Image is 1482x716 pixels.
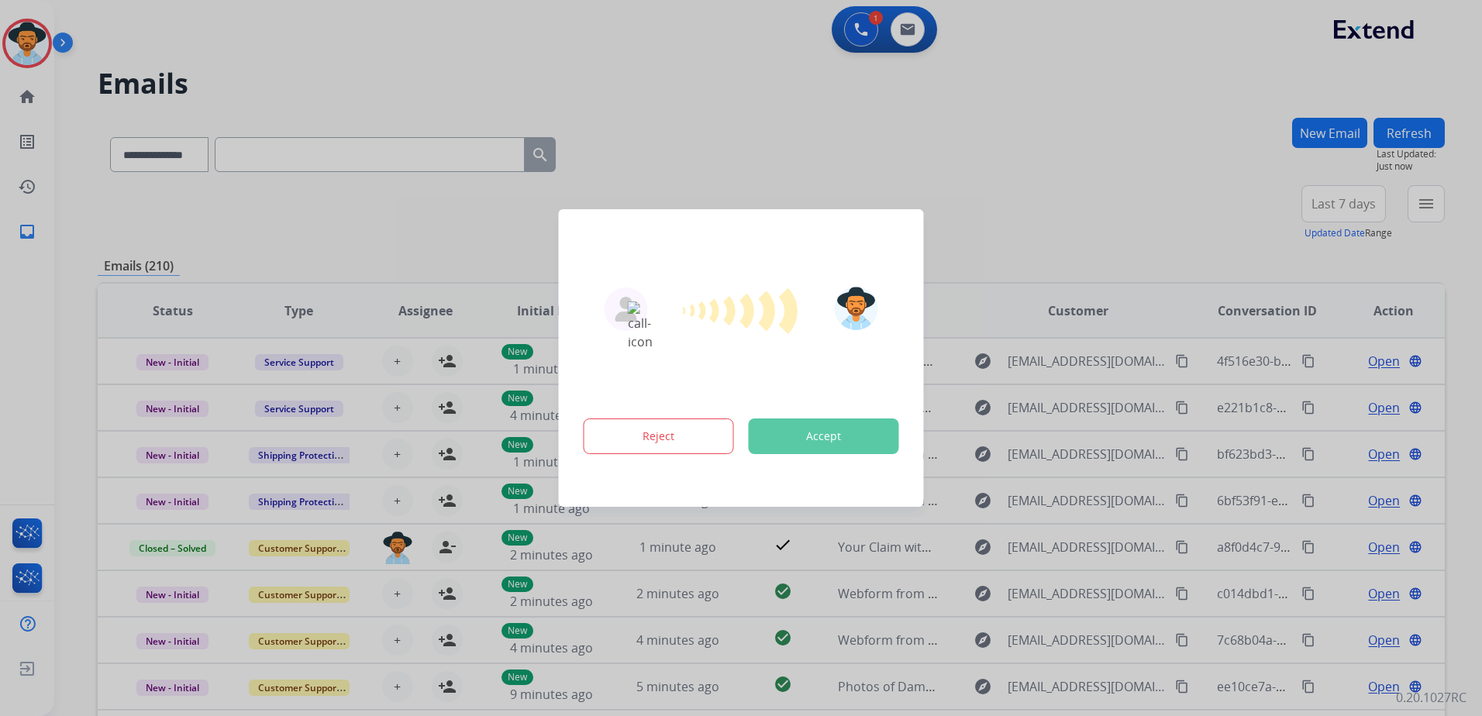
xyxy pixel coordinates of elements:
button: Reject [584,418,734,454]
p: 0.20.1027RC [1396,688,1466,707]
button: Accept [749,418,899,454]
img: avatar [834,287,877,330]
img: agent-avatar [614,297,639,322]
img: call-icon [628,301,659,351]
